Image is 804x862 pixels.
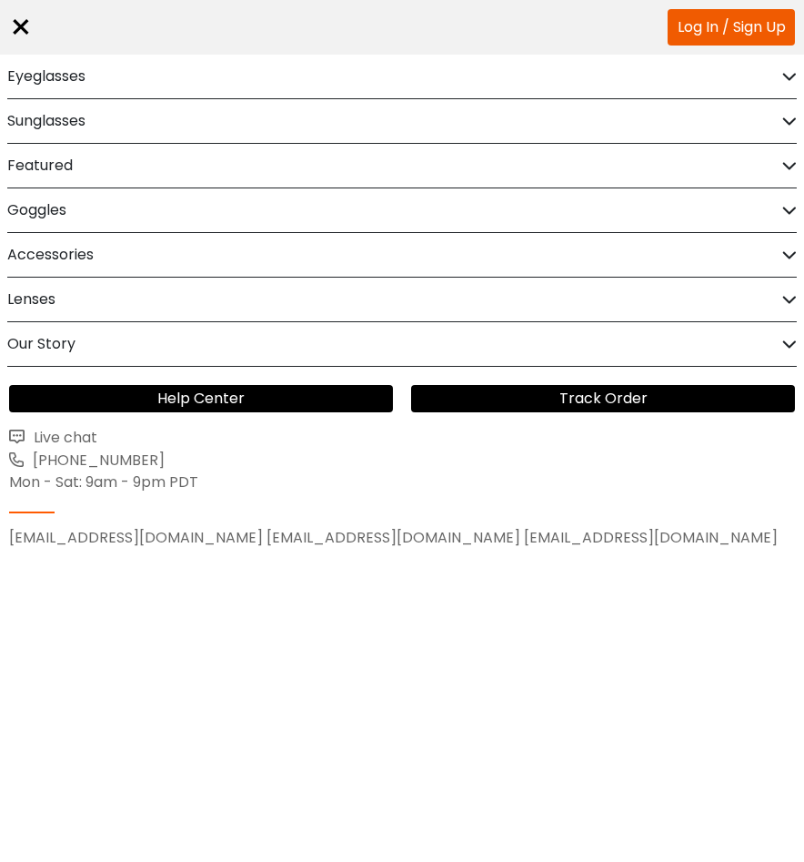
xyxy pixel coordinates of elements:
span: Live chat [28,427,97,448]
h2: Eyeglasses [7,55,85,98]
span: [PHONE_NUMBER] [27,450,165,471]
h2: Our Story [7,322,75,366]
h2: Sunglasses [7,99,85,143]
h2: Goggles [7,188,66,232]
a: [PHONE_NUMBER] [9,449,795,472]
div: Mon - Sat: 9am - 9pm PDT [9,472,795,493]
h2: Featured [7,144,73,188]
a: Log In / Sign Up [668,9,795,46]
a: [EMAIL_ADDRESS][DOMAIN_NAME] [266,527,520,549]
a: Track Order [411,385,795,412]
a: [EMAIL_ADDRESS][DOMAIN_NAME] [524,527,778,549]
h2: Accessories [7,233,94,277]
a: Help Center [9,385,393,412]
a: [EMAIL_ADDRESS][DOMAIN_NAME] [9,527,263,549]
h2: Lenses [7,278,55,321]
